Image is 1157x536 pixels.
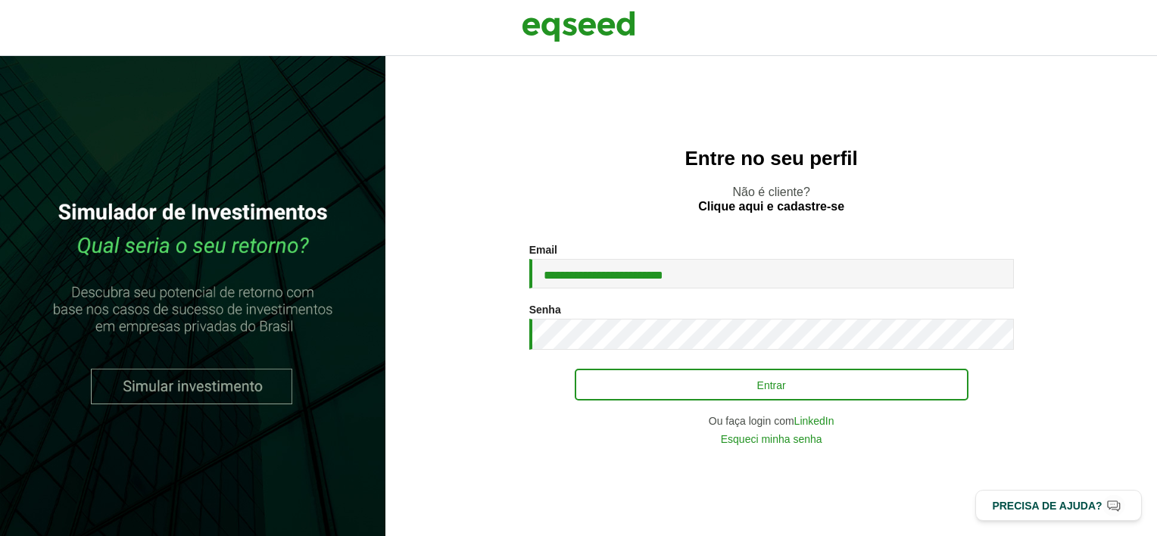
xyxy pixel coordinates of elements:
button: Entrar [575,369,968,400]
a: LinkedIn [794,416,834,426]
a: Clique aqui e cadastre-se [698,201,844,213]
label: Senha [529,304,561,315]
label: Email [529,245,557,255]
a: Esqueci minha senha [721,434,822,444]
p: Não é cliente? [416,185,1127,213]
div: Ou faça login com [529,416,1014,426]
h2: Entre no seu perfil [416,148,1127,170]
img: EqSeed Logo [522,8,635,45]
